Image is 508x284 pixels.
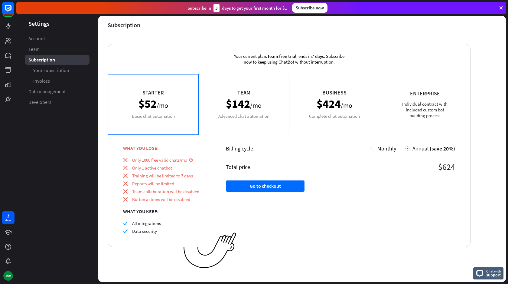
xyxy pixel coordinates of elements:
i: close [123,158,128,162]
span: Data security [132,228,157,234]
span: All integrations [132,220,161,226]
a: Invoices [25,76,90,86]
span: Team [28,46,40,52]
div: days [5,218,11,223]
span: Team free trial [267,53,296,59]
div: Total price [226,163,340,170]
span: 7 days [312,53,324,59]
a: Data management [25,87,90,97]
div: 7 [7,213,10,218]
div: $624 [340,161,455,172]
span: Only 1 active chatbot [132,165,172,171]
div: RW [3,271,13,281]
a: Your subscription [25,65,90,75]
button: Go to checkout [226,180,304,192]
span: (save 20%) [430,145,455,152]
i: close [123,197,128,202]
i: close [123,181,128,186]
i: check [123,221,128,226]
button: Open LiveChat chat widget [5,2,23,21]
a: 7 days [2,211,15,224]
header: Settings [16,19,98,28]
span: Account [28,35,45,42]
span: Invoices [33,78,50,84]
i: close [123,166,128,170]
span: Training will be limited to 7 days [132,173,193,179]
span: Monthly [377,145,396,152]
span: Annual [412,145,429,152]
div: Billing cycle [226,145,370,152]
span: Button actions will be disabled [132,196,190,202]
span: Developers [28,99,51,105]
span: Team collaboration will be disabled [132,189,199,194]
span: Your subscription [33,67,69,74]
span: Reports will be limited [132,181,174,187]
a: Team [25,44,90,54]
span: Only 1000 free valid chats/mo [132,157,187,163]
div: Subscribe now [292,3,327,13]
div: Your current plan: , ends in . Subscribe now to keep using ChatBot without interruption. [224,44,354,74]
div: WHAT YOU KEEP: [123,208,211,214]
a: Account [25,34,90,44]
div: 3 [213,4,220,12]
span: support [486,272,501,278]
span: Chat with [486,268,501,274]
div: Subscription [108,21,140,28]
a: Developers [25,97,90,107]
i: close [123,173,128,178]
div: Subscribe in days to get your first month for $1 [187,4,287,12]
span: Subscription [28,57,55,63]
div: WHAT YOU LOSE: [123,145,211,151]
i: check [123,229,128,233]
i: close [123,189,128,194]
img: ec979a0a656117aaf919.png [184,233,236,269]
span: Data management [28,88,66,95]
